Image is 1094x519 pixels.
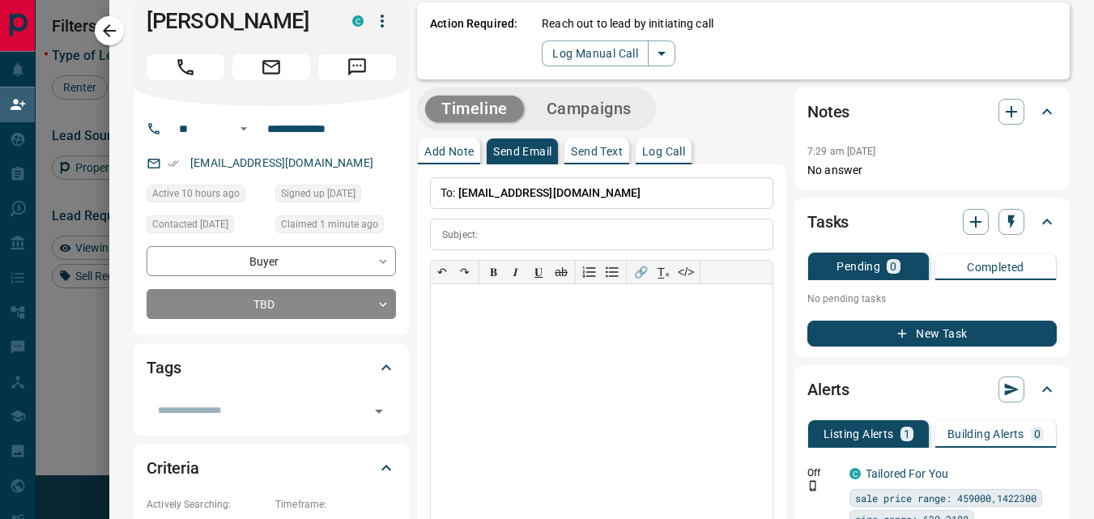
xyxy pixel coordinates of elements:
div: condos.ca [849,468,861,479]
p: Actively Searching: [147,497,267,512]
div: Tasks [807,202,1057,241]
button: Log Manual Call [542,40,649,66]
h1: [PERSON_NAME] [147,8,328,34]
p: Listing Alerts [824,428,894,440]
button: 𝑰 [504,261,527,283]
span: sale price range: 459000,1422300 [855,490,1037,506]
button: T̲ₓ [652,261,675,283]
p: Subject: [442,228,478,242]
div: Tags [147,348,396,387]
button: 𝐁 [482,261,504,283]
a: [EMAIL_ADDRESS][DOMAIN_NAME] [190,156,373,169]
p: Send Email [493,146,551,157]
h2: Notes [807,99,849,125]
span: Email [232,54,310,80]
div: condos.ca [352,15,364,27]
button: New Task [807,321,1057,347]
p: 1 [904,428,910,440]
span: [EMAIL_ADDRESS][DOMAIN_NAME] [458,186,641,199]
h2: Alerts [807,376,849,402]
div: Fri Oct 02 2020 [147,215,267,238]
div: Sat Oct 11 2025 [147,185,267,207]
div: TBD [147,289,396,319]
p: 0 [890,261,896,272]
svg: Push Notification Only [807,480,819,491]
h2: Tags [147,355,181,381]
p: Pending [836,261,880,272]
p: Send Text [571,146,623,157]
p: Building Alerts [947,428,1024,440]
a: Tailored For You [866,467,948,480]
p: Off [807,466,840,480]
button: Numbered list [578,261,601,283]
span: Call [147,54,224,80]
button: ab [550,261,573,283]
button: ↶ [431,261,453,283]
span: 𝐔 [534,266,543,279]
p: Reach out to lead by initiating call [542,15,713,32]
div: Alerts [807,370,1057,409]
button: 🔗 [629,261,652,283]
button: </> [675,261,697,283]
svg: Email Verified [168,158,179,169]
div: Notes [807,92,1057,131]
p: No pending tasks [807,287,1057,311]
p: 0 [1034,428,1041,440]
span: Claimed 1 minute ago [281,216,378,232]
p: Completed [967,262,1024,273]
p: Action Required: [430,15,517,66]
span: Active 10 hours ago [152,185,240,202]
h2: Criteria [147,455,199,481]
button: ↷ [453,261,476,283]
span: Contacted [DATE] [152,216,228,232]
div: Buyer [147,246,396,276]
p: Add Note [424,146,474,157]
s: ab [555,266,568,279]
p: To: [430,177,773,209]
h2: Tasks [807,209,849,235]
button: 𝐔 [527,261,550,283]
span: Signed up [DATE] [281,185,355,202]
div: Sun Aug 14 2016 [275,185,396,207]
button: Open [234,119,253,138]
p: Timeframe: [275,497,396,512]
button: Bullet list [601,261,624,283]
button: Open [368,400,390,423]
p: No answer [807,162,1057,179]
div: Sun Oct 12 2025 [275,215,396,238]
p: Log Call [642,146,685,157]
span: Message [318,54,396,80]
div: Criteria [147,449,396,487]
p: 7:29 am [DATE] [807,146,876,157]
button: Timeline [425,96,524,122]
div: split button [542,40,675,66]
button: Campaigns [530,96,648,122]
